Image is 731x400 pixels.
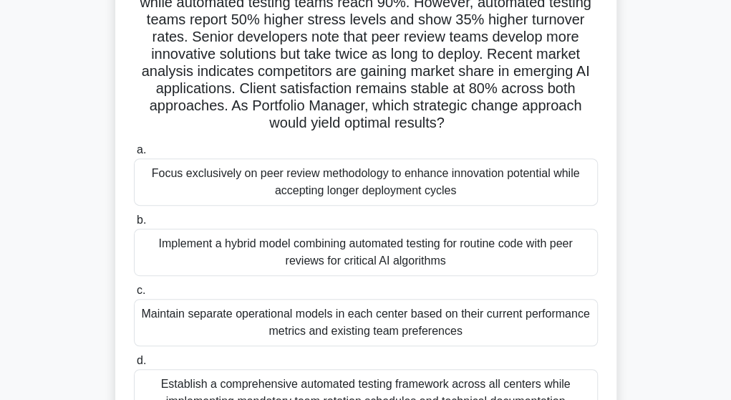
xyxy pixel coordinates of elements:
div: Focus exclusively on peer review methodology to enhance innovation potential while accepting long... [134,158,598,206]
span: c. [137,284,145,296]
span: b. [137,214,146,226]
div: Maintain separate operational models in each center based on their current performance metrics an... [134,299,598,346]
div: Implement a hybrid model combining automated testing for routine code with peer reviews for criti... [134,229,598,276]
span: d. [137,354,146,366]
span: a. [137,143,146,156]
